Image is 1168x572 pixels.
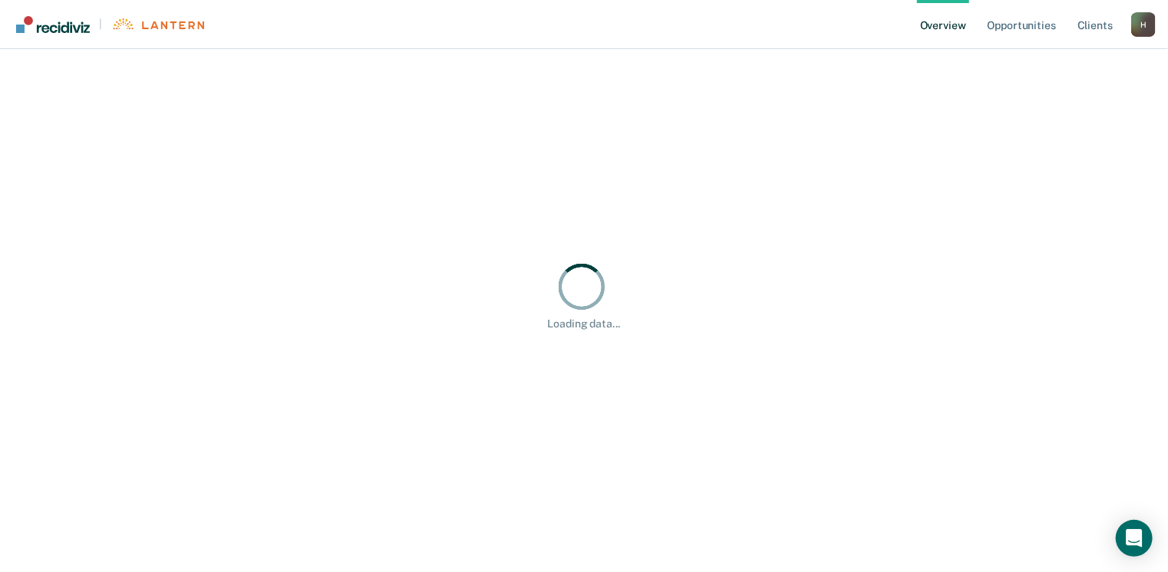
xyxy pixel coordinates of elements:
div: Open Intercom Messenger [1116,520,1153,557]
div: H [1131,12,1156,37]
button: Profile dropdown button [1131,12,1156,37]
img: Recidiviz [16,16,90,33]
img: Lantern [111,18,204,30]
span: | [90,18,111,31]
div: Loading data... [548,317,621,330]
